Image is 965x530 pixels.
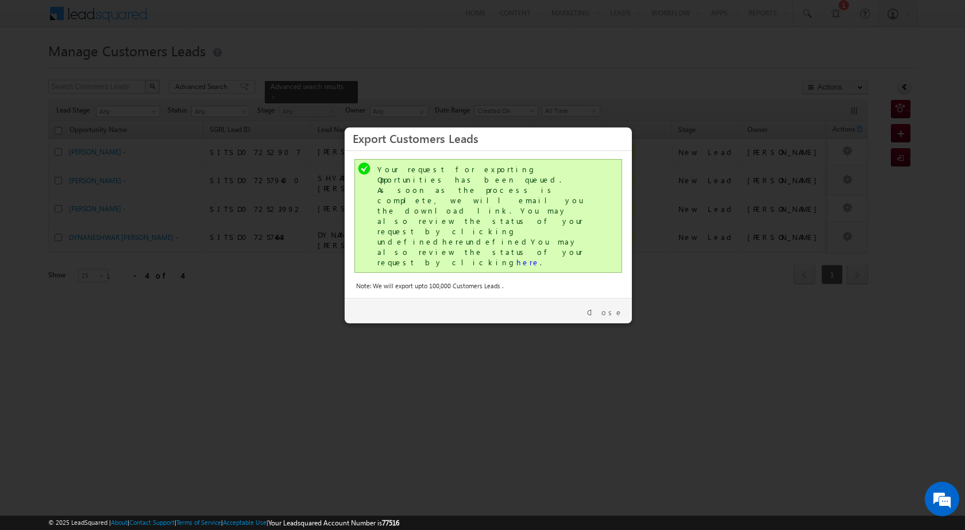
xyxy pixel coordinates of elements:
a: Close [587,307,623,318]
div: Note: We will export upto 100,000 Customers Leads . [356,281,620,291]
span: © 2025 LeadSquared | | | | | [48,517,399,528]
h3: Export Customers Leads [353,128,624,148]
a: Contact Support [129,519,175,526]
a: here [516,257,540,267]
div: Your request for exporting Opportunities has been queued. As soon as the process is complete, we ... [377,164,601,268]
span: Your Leadsquared Account Number is [268,519,399,527]
a: About [111,519,128,526]
span: 77516 [382,519,399,527]
a: Acceptable Use [223,519,267,526]
a: Terms of Service [176,519,221,526]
